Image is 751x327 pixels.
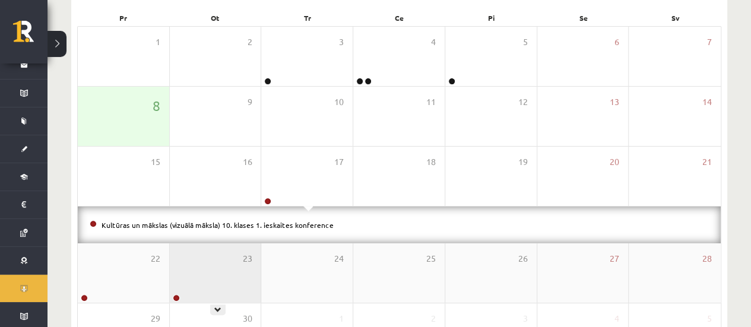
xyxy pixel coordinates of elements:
[537,9,629,26] div: Se
[518,96,528,109] span: 12
[629,9,721,26] div: Sv
[707,36,712,49] span: 7
[610,252,619,265] span: 27
[518,252,528,265] span: 26
[702,155,712,169] span: 21
[102,220,334,230] a: Kultūras un mākslas (vizuālā māksla) 10. klases 1. ieskaites konference
[339,312,344,325] span: 1
[242,155,252,169] span: 16
[614,312,619,325] span: 4
[610,96,619,109] span: 13
[247,36,252,49] span: 2
[610,155,619,169] span: 20
[707,312,712,325] span: 5
[242,312,252,325] span: 30
[334,155,344,169] span: 17
[153,96,160,116] span: 8
[426,155,436,169] span: 18
[426,252,436,265] span: 25
[334,96,344,109] span: 10
[426,96,436,109] span: 11
[339,36,344,49] span: 3
[156,36,160,49] span: 1
[151,312,160,325] span: 29
[702,96,712,109] span: 14
[702,252,712,265] span: 28
[169,9,261,26] div: Ot
[77,9,169,26] div: Pr
[151,252,160,265] span: 22
[13,21,47,50] a: Rīgas 1. Tālmācības vidusskola
[334,252,344,265] span: 24
[151,155,160,169] span: 15
[431,312,436,325] span: 2
[261,9,353,26] div: Tr
[445,9,537,26] div: Pi
[614,36,619,49] span: 6
[431,36,436,49] span: 4
[247,96,252,109] span: 9
[523,312,528,325] span: 3
[523,36,528,49] span: 5
[518,155,528,169] span: 19
[353,9,445,26] div: Ce
[242,252,252,265] span: 23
